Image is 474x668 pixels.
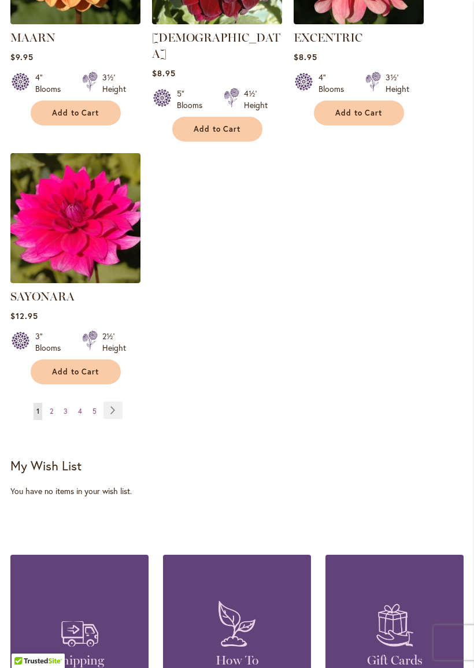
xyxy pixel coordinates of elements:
div: 4" Blooms [319,72,351,95]
span: $8.95 [152,68,176,79]
div: 3½' Height [386,72,409,95]
div: 3" Blooms [35,331,68,354]
button: Add to Cart [314,101,404,125]
iframe: Launch Accessibility Center [9,627,41,659]
a: EXCENTRIC [294,16,424,27]
button: Add to Cart [31,359,121,384]
span: $12.95 [10,310,38,321]
a: 3 [61,403,71,420]
a: [DEMOGRAPHIC_DATA] [152,31,280,61]
img: SAYONARA [10,153,140,283]
a: SAYONARA [10,274,140,285]
span: 1 [36,407,39,415]
span: $9.95 [10,51,34,62]
a: SAYONARA [10,290,75,303]
button: Add to Cart [172,117,262,142]
button: Add to Cart [31,101,121,125]
div: 4½' Height [244,88,268,111]
span: 5 [92,407,97,415]
span: $8.95 [294,51,317,62]
span: Add to Cart [52,108,99,118]
a: MAARN [10,31,55,44]
span: Add to Cart [52,367,99,377]
span: 2 [50,407,53,415]
a: 2 [47,403,56,420]
a: VOODOO [152,16,282,27]
div: 3½' Height [102,72,126,95]
span: Add to Cart [194,124,241,134]
span: 3 [64,407,68,415]
div: You have no items in your wish list. [10,485,464,497]
a: MAARN [10,16,140,27]
div: 5" Blooms [177,88,210,111]
span: 4 [78,407,82,415]
div: 4" Blooms [35,72,68,95]
a: EXCENTRIC [294,31,362,44]
a: 5 [90,403,99,420]
span: Add to Cart [335,108,383,118]
div: 2½' Height [102,331,126,354]
a: 4 [75,403,85,420]
strong: My Wish List [10,457,82,474]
